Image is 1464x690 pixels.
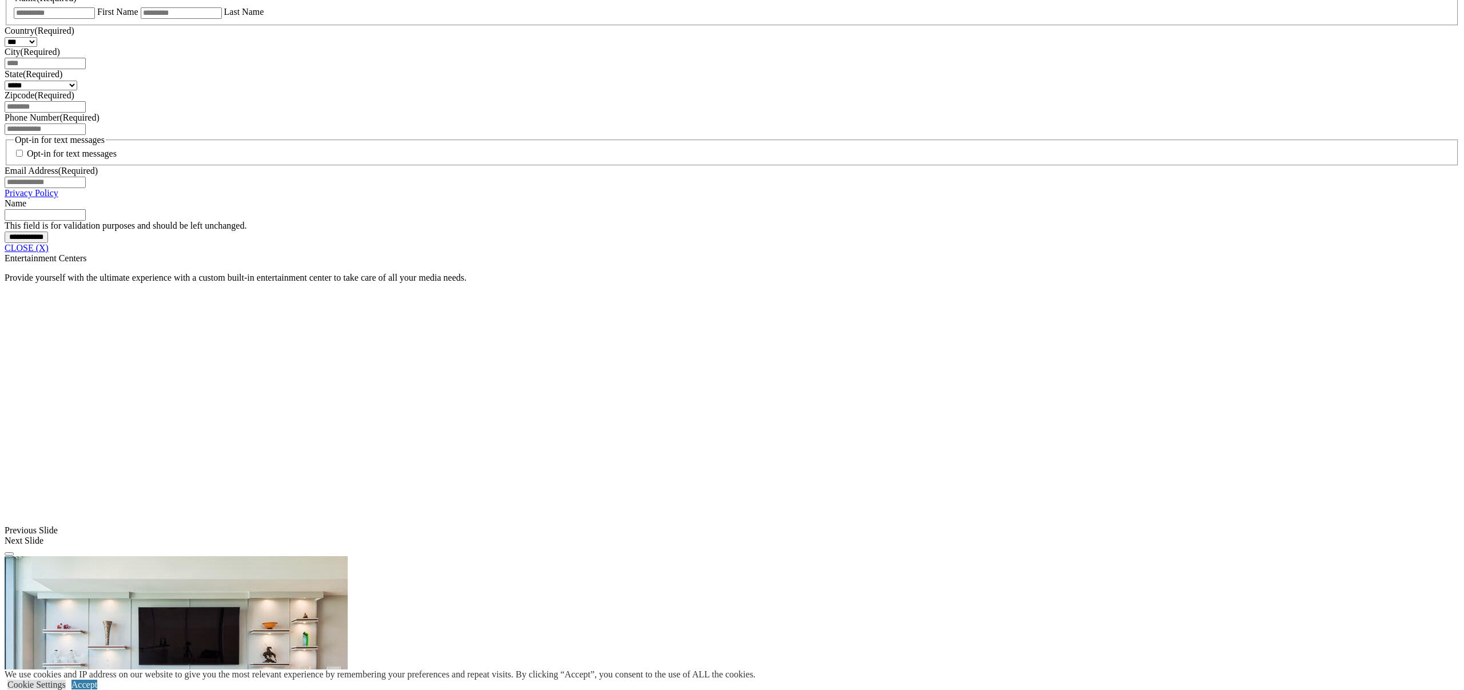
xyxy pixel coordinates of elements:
[5,253,87,263] span: Entertainment Centers
[21,47,60,57] span: (Required)
[5,525,1459,536] div: Previous Slide
[5,221,1459,231] div: This field is for validation purposes and should be left unchanged.
[14,135,106,145] legend: Opt-in for text messages
[5,198,26,208] label: Name
[71,680,97,689] a: Accept
[5,47,60,57] label: City
[27,149,117,158] label: Opt-in for text messages
[34,26,74,35] span: (Required)
[5,536,1459,546] div: Next Slide
[23,69,62,79] span: (Required)
[59,113,99,122] span: (Required)
[34,90,74,100] span: (Required)
[5,188,58,198] a: Privacy Policy
[5,90,74,100] label: Zipcode
[5,273,1459,283] p: Provide yourself with the ultimate experience with a custom built-in entertainment center to take...
[5,113,100,122] label: Phone Number
[7,680,66,689] a: Cookie Settings
[58,166,98,176] span: (Required)
[5,69,62,79] label: State
[5,26,74,35] label: Country
[224,7,264,17] label: Last Name
[5,166,98,176] label: Email Address
[5,669,755,680] div: We use cookies and IP address on our website to give you the most relevant experience by remember...
[5,243,49,253] a: CLOSE (X)
[5,552,14,556] button: Click here to pause slide show
[97,7,138,17] label: First Name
